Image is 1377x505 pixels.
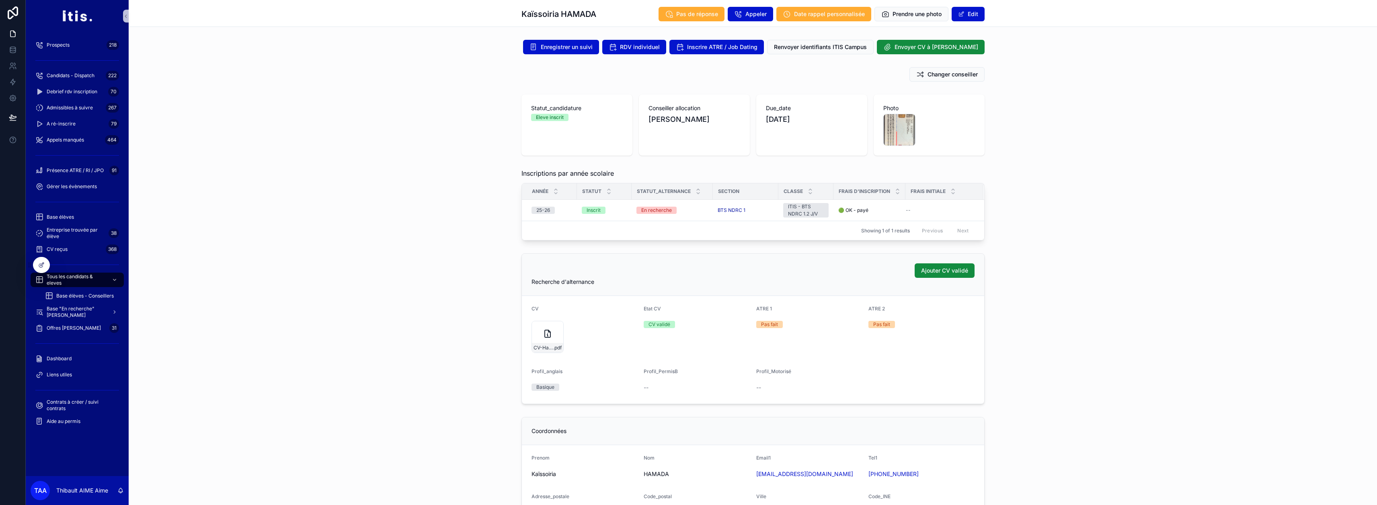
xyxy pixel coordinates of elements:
[669,40,764,54] button: Inscrire ATRE / Job Dating
[921,267,968,275] span: Ajouter CV validé
[47,72,94,79] span: Candidats - Dispatch
[531,104,623,112] span: Statut_candidature
[108,87,119,96] div: 70
[31,305,124,319] a: Base "En recherche" [PERSON_NAME]
[109,119,119,129] div: 79
[774,43,867,51] span: Renvoyer identifiants ITIS Campus
[648,321,670,328] div: CV validé
[582,188,601,195] span: Statut
[31,367,124,382] a: Liens utiles
[532,278,594,285] span: Recherche d'alternance
[541,43,593,51] span: Enregistrer un suivi
[909,67,985,82] button: Changer conseiller
[31,133,124,147] a: Appels manqués464
[641,207,672,214] div: En recherche
[34,486,47,495] span: TAA
[534,345,553,351] span: CV-Hamada-[GEOGRAPHIC_DATA]-
[106,103,119,113] div: 267
[687,43,757,51] span: Inscrire ATRE / Job Dating
[31,68,124,83] a: Candidats - Dispatch222
[31,101,124,115] a: Admissibles à suivre267
[40,289,124,303] a: Base élèves - Conseillers
[31,38,124,52] a: Prospects218
[47,399,116,412] span: Contrats à créer / suivi contrats
[644,455,655,461] span: Nom
[776,7,871,21] button: Date rappel personnalisée
[47,372,72,378] span: Liens utiles
[602,40,666,54] button: RDV individuel
[767,40,874,54] button: Renvoyer identifiants ITIS Campus
[644,306,661,312] span: Etat CV
[109,166,119,175] div: 91
[952,7,985,21] button: Edit
[532,188,548,195] span: Année
[31,414,124,429] a: Aide au permis
[874,7,948,21] button: Prendre une photo
[47,246,68,252] span: CV reçus
[861,228,910,234] span: Showing 1 of 1 results
[756,306,772,312] span: ATRE 1
[47,137,84,143] span: Appels manqués
[47,105,93,111] span: Admissibles à suivre
[756,368,791,374] span: Profil_Motorisé
[47,167,104,174] span: Présence ATRE / RI / JPO
[648,114,710,125] span: [PERSON_NAME]
[648,104,740,112] span: Conseiller allocation
[838,207,868,213] span: 🟢 OK - payé
[47,183,97,190] span: Gérer les évènements
[31,179,124,194] a: Gérer les évènements
[718,207,745,213] span: BTS NDRC 1
[106,244,119,254] div: 368
[47,42,70,48] span: Prospects
[788,203,824,218] div: ITIS - BTS NDRC 1.2 J/V
[536,114,564,121] div: Eleve inscrit
[745,10,767,18] span: Appeler
[532,306,539,312] span: CV
[31,242,124,257] a: CV reçus368
[637,188,691,195] span: Statut_alternance
[56,487,108,495] p: Thibault AIME Aime
[521,8,596,20] h1: Kaïssoiria HAMADA
[756,384,761,392] span: --
[756,493,766,499] span: Ville
[868,455,877,461] span: Tel1
[31,210,124,224] a: Base élèves
[47,325,101,331] span: Offres [PERSON_NAME]
[794,10,865,18] span: Date rappel personnalisée
[105,135,119,145] div: 464
[766,104,858,112] span: Due_date
[895,43,978,51] span: Envoyer CV à [PERSON_NAME]
[644,368,678,374] span: Profil_PermisB
[31,226,124,240] a: Entreprise trouvée par élève38
[31,163,124,178] a: Présence ATRE / RI / JPO91
[868,306,885,312] span: ATRE 2
[106,71,119,80] div: 222
[728,7,773,21] button: Appeler
[906,207,911,213] span: --
[877,40,985,54] button: Envoyer CV à [PERSON_NAME]
[31,351,124,366] a: Dashboard
[766,114,858,125] span: [DATE]
[784,188,803,195] span: Classe
[761,321,778,328] div: Pas fait
[839,188,890,195] span: Frais d'inscription
[26,32,129,439] div: scrollable content
[644,470,750,478] span: HAMADA
[883,104,975,112] span: Photo
[553,345,562,351] span: .pdf
[659,7,724,21] button: Pas de réponse
[620,43,660,51] span: RDV individuel
[915,263,975,278] button: Ajouter CV validé
[756,470,853,478] a: [EMAIL_ADDRESS][DOMAIN_NAME]
[31,117,124,131] a: A ré-inscrire79
[868,493,891,499] span: Code_INE
[532,470,638,478] span: Kaïssoiria
[107,40,119,50] div: 218
[31,84,124,99] a: Debrief rdv inscription70
[718,188,739,195] span: Section
[532,368,562,374] span: Profil_anglais
[47,121,76,127] span: A ré-inscrire
[47,88,97,95] span: Debrief rdv inscription
[911,188,946,195] span: Frais initiale
[47,355,72,362] span: Dashboard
